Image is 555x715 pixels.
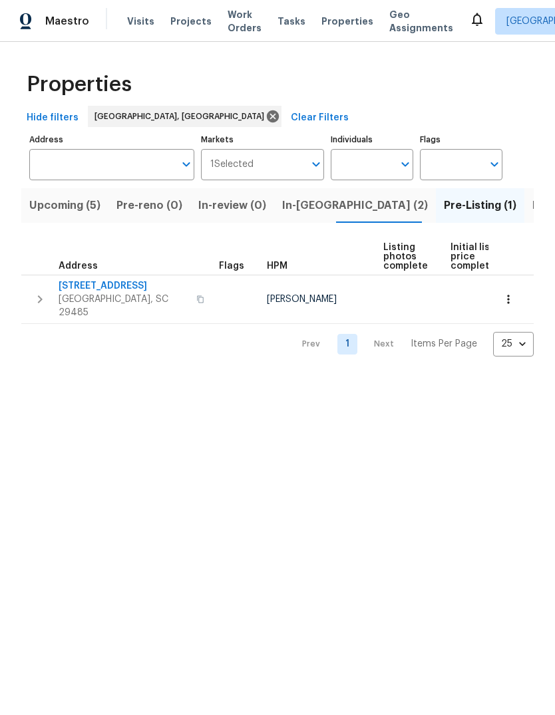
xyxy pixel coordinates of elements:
[282,196,428,215] span: In-[GEOGRAPHIC_DATA] (2)
[289,332,534,357] nav: Pagination Navigation
[307,155,325,174] button: Open
[389,8,453,35] span: Geo Assignments
[45,15,89,28] span: Maestro
[59,261,98,271] span: Address
[444,196,516,215] span: Pre-Listing (1)
[396,155,415,174] button: Open
[291,110,349,126] span: Clear Filters
[228,8,262,35] span: Work Orders
[219,261,244,271] span: Flags
[267,261,287,271] span: HPM
[94,110,270,123] span: [GEOGRAPHIC_DATA], [GEOGRAPHIC_DATA]
[420,136,502,144] label: Flags
[21,106,84,130] button: Hide filters
[116,196,182,215] span: Pre-reno (0)
[170,15,212,28] span: Projects
[485,155,504,174] button: Open
[267,295,337,304] span: [PERSON_NAME]
[411,337,477,351] p: Items Per Page
[493,327,534,361] div: 25
[29,136,194,144] label: Address
[337,334,357,355] a: Goto page 1
[27,78,132,91] span: Properties
[331,136,413,144] label: Individuals
[59,279,188,293] span: [STREET_ADDRESS]
[201,136,325,144] label: Markets
[127,15,154,28] span: Visits
[210,159,254,170] span: 1 Selected
[88,106,281,127] div: [GEOGRAPHIC_DATA], [GEOGRAPHIC_DATA]
[277,17,305,26] span: Tasks
[177,155,196,174] button: Open
[451,243,495,271] span: Initial list price complete
[285,106,354,130] button: Clear Filters
[27,110,79,126] span: Hide filters
[383,243,428,271] span: Listing photos complete
[59,293,188,319] span: [GEOGRAPHIC_DATA], SC 29485
[198,196,266,215] span: In-review (0)
[321,15,373,28] span: Properties
[29,196,100,215] span: Upcoming (5)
